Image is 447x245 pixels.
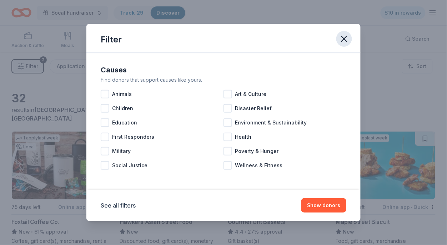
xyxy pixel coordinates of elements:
span: Environment & Sustainability [235,118,307,127]
div: Filter [101,34,122,45]
span: Military [112,147,131,155]
span: Social Justice [112,161,147,170]
span: Children [112,104,133,113]
span: Art & Culture [235,90,266,98]
span: Education [112,118,137,127]
button: See all filters [101,201,136,210]
div: Causes [101,64,346,76]
span: Poverty & Hunger [235,147,278,155]
span: First Responders [112,133,154,141]
span: Animals [112,90,132,98]
span: Health [235,133,251,141]
span: Wellness & Fitness [235,161,282,170]
span: Disaster Relief [235,104,272,113]
button: Show donors [301,198,346,213]
div: Find donors that support causes like yours. [101,76,346,84]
